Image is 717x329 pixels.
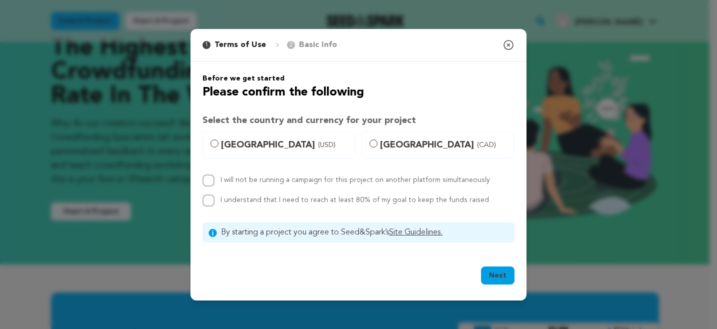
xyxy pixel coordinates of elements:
button: Next [481,266,514,284]
span: (CAD) [477,140,496,150]
h3: Select the country and currency for your project [202,113,514,127]
label: I will not be running a campaign for this project on another platform simultaneously [220,176,490,183]
span: By starting a project you agree to Seed&Spark’s [221,226,508,238]
span: [GEOGRAPHIC_DATA] [380,138,508,152]
span: [GEOGRAPHIC_DATA] [221,138,349,152]
p: Terms of Use [214,39,266,51]
label: I understand that I need to reach at least 80% of my goal to keep the funds raised [220,196,489,203]
span: (USD) [318,140,335,150]
p: Basic Info [299,39,337,51]
h2: Please confirm the following [202,83,514,101]
a: Site Guidelines. [389,228,442,236]
h6: Before we get started [202,73,514,83]
span: 2 [287,41,295,49]
span: 1 [202,41,210,49]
